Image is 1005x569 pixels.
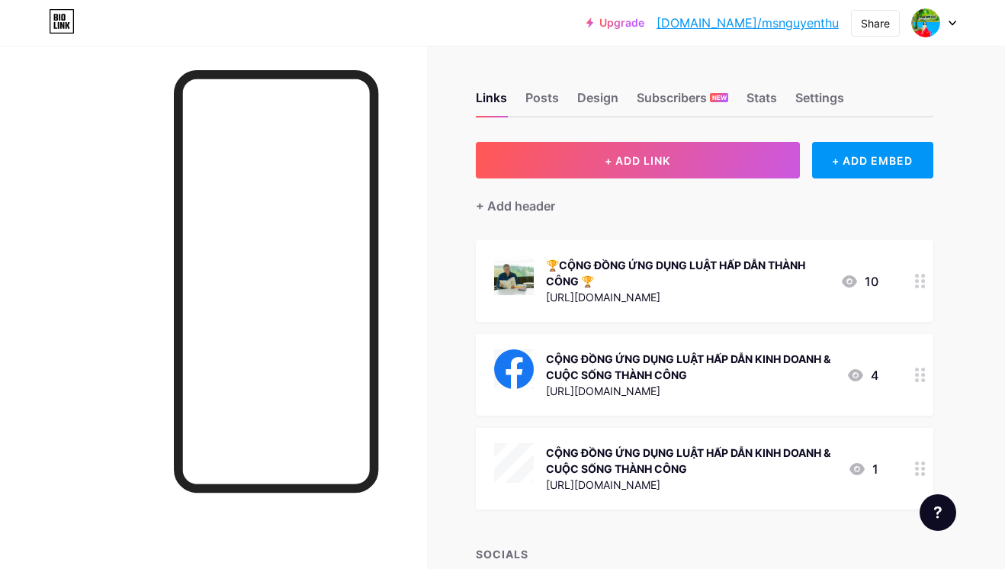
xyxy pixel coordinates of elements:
[637,88,728,116] div: Subscribers
[476,88,507,116] div: Links
[795,88,844,116] div: Settings
[476,142,800,178] button: + ADD LINK
[546,383,834,399] div: [URL][DOMAIN_NAME]
[494,349,534,389] img: CỘNG ĐỒNG ỨNG DỤNG LUẬT HẤP DẪN KINH DOANH & CUỘC SỐNG THÀNH CÔNG
[525,88,559,116] div: Posts
[546,289,828,305] div: [URL][DOMAIN_NAME]
[848,460,878,478] div: 1
[577,88,618,116] div: Design
[712,93,727,102] span: NEW
[476,197,555,215] div: + Add header
[911,8,940,37] img: Nguyen Thu
[546,477,836,493] div: [URL][DOMAIN_NAME]
[476,546,933,562] div: SOCIALS
[494,256,534,295] img: 🏆CỘNG ĐỒNG ỨNG DỤNG LUẬT HẤP DẪN THÀNH CÔNG 🏆
[747,88,777,116] div: Stats
[861,15,890,31] div: Share
[846,366,878,384] div: 4
[546,257,828,289] div: 🏆CỘNG ĐỒNG ỨNG DỤNG LUẬT HẤP DẪN THÀNH CÔNG 🏆
[586,17,644,29] a: Upgrade
[546,351,834,383] div: CỘNG ĐỒNG ỨNG DỤNG LUẬT HẤP DẪN KINH DOANH & CUỘC SỐNG THÀNH CÔNG
[840,272,878,291] div: 10
[657,14,839,32] a: [DOMAIN_NAME]/msnguyenthu
[605,154,670,167] span: + ADD LINK
[546,445,836,477] div: CỘNG ĐỒNG ỨNG DỤNG LUẬT HẤP DẪN KINH DOANH & CUỘC SỐNG THÀNH CÔNG
[812,142,933,178] div: + ADD EMBED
